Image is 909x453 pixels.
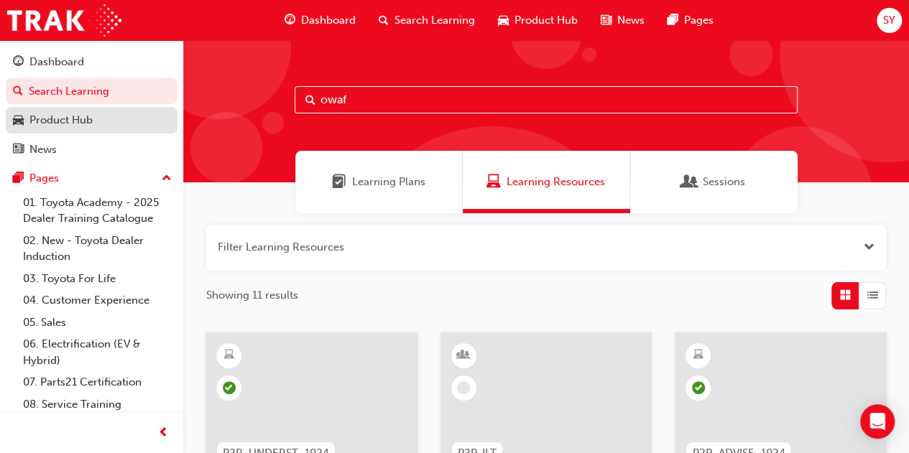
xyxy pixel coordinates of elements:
button: Pages [6,165,177,192]
a: 07. Parts21 Certification [17,371,177,393]
a: 02. New - Toyota Dealer Induction [17,230,177,268]
a: news-iconNews [589,6,656,35]
a: pages-iconPages [656,6,725,35]
span: Sessions [683,174,697,190]
a: 03. Toyota For Life [17,268,177,290]
span: Search [305,92,315,108]
a: Search Learning [6,78,177,105]
img: Trak [7,4,121,37]
a: SessionsSessions [630,151,798,213]
div: Pages [29,170,59,187]
span: Learning Resources [507,174,605,190]
a: News [6,136,177,163]
a: 01. Toyota Academy - 2025 Dealer Training Catalogue [17,192,177,230]
a: Learning ResourcesLearning Resources [463,151,630,213]
a: guage-iconDashboard [273,6,367,35]
span: learningRecordVerb_PASS-icon [692,381,705,394]
span: learningResourceType_ELEARNING-icon [224,346,234,365]
div: News [29,141,57,158]
span: learningRecordVerb_PASS-icon [223,381,236,394]
span: pages-icon [668,11,678,29]
a: 04. Customer Experience [17,289,177,312]
span: Sessions [703,174,745,190]
span: Learning Resources [486,174,501,190]
a: 05. Sales [17,312,177,334]
span: pages-icon [13,172,24,185]
span: prev-icon [158,424,169,442]
span: search-icon [379,11,389,29]
span: guage-icon [285,11,295,29]
div: Open Intercom Messenger [860,404,895,439]
span: learningResourceType_INSTRUCTOR_LED-icon [458,346,469,365]
span: Dashboard [301,12,356,29]
span: guage-icon [13,56,24,69]
button: Open the filter [864,239,875,256]
span: Learning Plans [332,174,346,190]
a: search-iconSearch Learning [367,6,486,35]
span: SY [883,12,895,29]
div: Dashboard [29,54,84,70]
span: search-icon [13,85,23,98]
a: Dashboard [6,49,177,75]
span: Search Learning [394,12,475,29]
button: SY [877,8,902,33]
span: Grid [840,287,851,304]
div: Product Hub [29,112,93,129]
a: 08. Service Training [17,393,177,416]
span: Pages [684,12,714,29]
span: News [617,12,645,29]
a: Learning PlansLearning Plans [295,151,463,213]
span: Learning Plans [352,174,425,190]
input: Search... [295,86,798,113]
span: learningResourceType_ELEARNING-icon [693,346,703,365]
span: Showing 11 results [206,287,298,304]
span: news-icon [601,11,612,29]
span: learningRecordVerb_NONE-icon [457,381,470,394]
span: Product Hub [515,12,578,29]
a: Product Hub [6,107,177,134]
span: up-icon [162,169,172,188]
span: List [867,287,878,304]
span: car-icon [13,114,24,127]
a: 06. Electrification (EV & Hybrid) [17,333,177,371]
span: car-icon [498,11,509,29]
a: car-iconProduct Hub [486,6,589,35]
button: DashboardSearch LearningProduct HubNews [6,46,177,165]
span: news-icon [13,144,24,157]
